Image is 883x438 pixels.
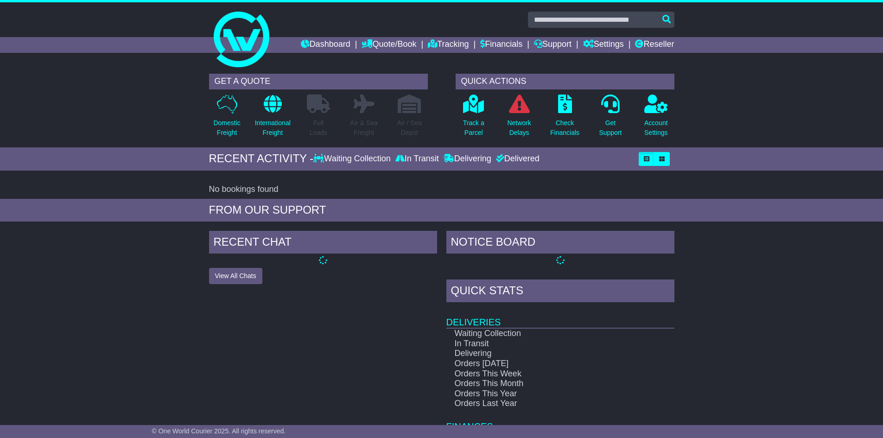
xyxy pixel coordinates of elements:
[446,379,642,389] td: Orders This Month
[550,94,580,143] a: CheckFinancials
[446,328,642,339] td: Waiting Collection
[463,118,484,138] p: Track a Parcel
[446,305,674,328] td: Deliveries
[446,349,642,359] td: Delivering
[446,409,674,432] td: Finances
[441,154,494,164] div: Delivering
[507,94,531,143] a: NetworkDelays
[635,37,674,53] a: Reseller
[446,369,642,379] td: Orders This Week
[254,94,291,143] a: InternationalFreight
[480,37,522,53] a: Financials
[446,389,642,399] td: Orders This Year
[307,118,330,138] p: Full Loads
[583,37,624,53] a: Settings
[598,94,622,143] a: GetSupport
[463,94,485,143] a: Track aParcel
[428,37,469,53] a: Tracking
[209,152,314,165] div: RECENT ACTIVITY -
[507,118,531,138] p: Network Delays
[644,94,668,143] a: AccountSettings
[446,399,642,409] td: Orders Last Year
[209,184,674,195] div: No bookings found
[393,154,441,164] div: In Transit
[456,74,674,89] div: QUICK ACTIONS
[397,118,422,138] p: Air / Sea Depot
[152,427,286,435] span: © One World Courier 2025. All rights reserved.
[313,154,393,164] div: Waiting Collection
[209,268,262,284] button: View All Chats
[446,339,642,349] td: In Transit
[550,118,579,138] p: Check Financials
[301,37,350,53] a: Dashboard
[644,118,668,138] p: Account Settings
[209,203,674,217] div: FROM OUR SUPPORT
[362,37,416,53] a: Quote/Book
[255,118,291,138] p: International Freight
[209,74,428,89] div: GET A QUOTE
[534,37,572,53] a: Support
[446,279,674,305] div: Quick Stats
[446,359,642,369] td: Orders [DATE]
[446,231,674,256] div: NOTICE BOARD
[213,118,240,138] p: Domestic Freight
[350,118,378,138] p: Air & Sea Freight
[209,231,437,256] div: RECENT CHAT
[599,118,622,138] p: Get Support
[494,154,540,164] div: Delivered
[213,94,241,143] a: DomesticFreight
